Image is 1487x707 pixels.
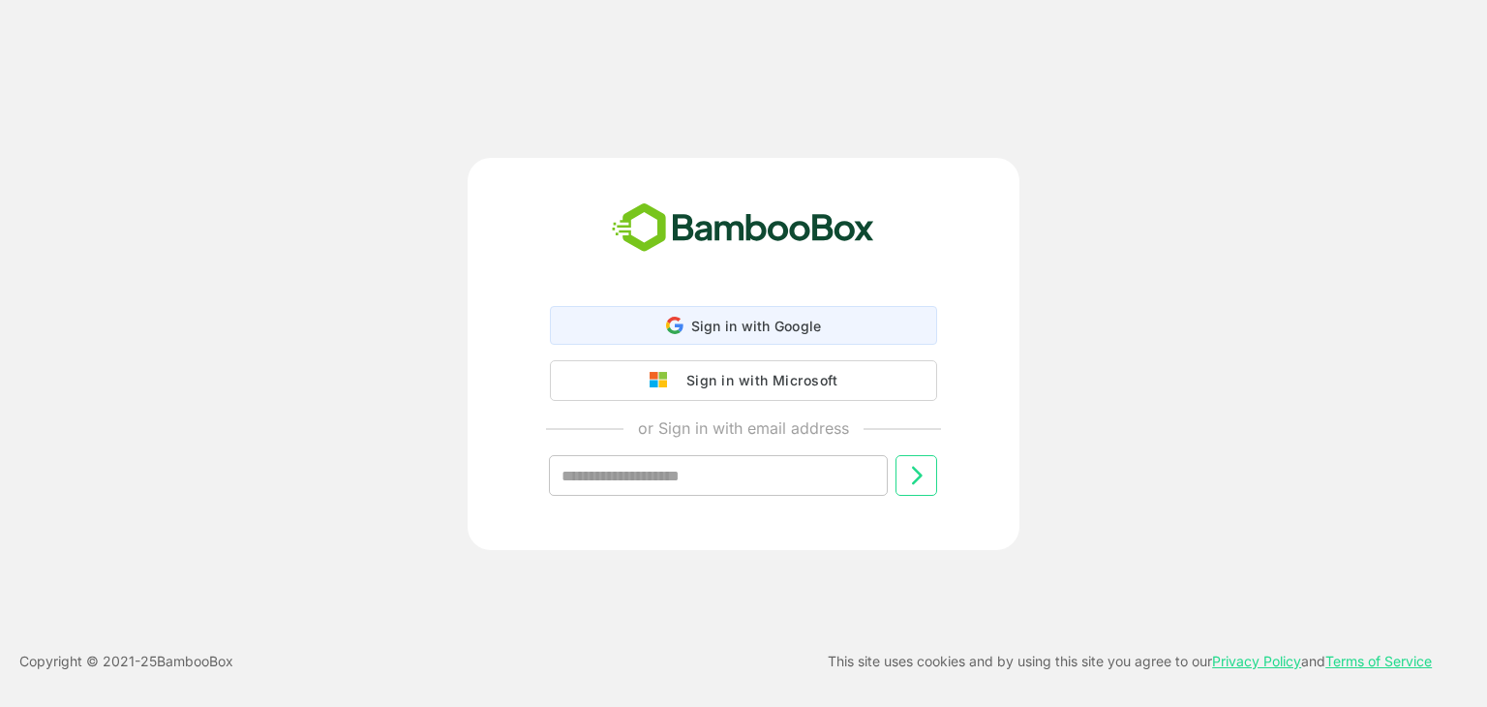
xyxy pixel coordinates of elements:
div: Sign in with Google [550,306,937,345]
p: or Sign in with email address [638,416,849,440]
button: Sign in with Microsoft [550,360,937,401]
img: bamboobox [601,197,885,261]
span: Sign in with Google [691,318,822,334]
div: Sign in with Microsoft [677,368,837,393]
img: google [650,372,677,389]
a: Privacy Policy [1212,653,1301,669]
a: Terms of Service [1325,653,1432,669]
p: This site uses cookies and by using this site you agree to our and [828,650,1432,673]
p: Copyright © 2021- 25 BambooBox [19,650,233,673]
